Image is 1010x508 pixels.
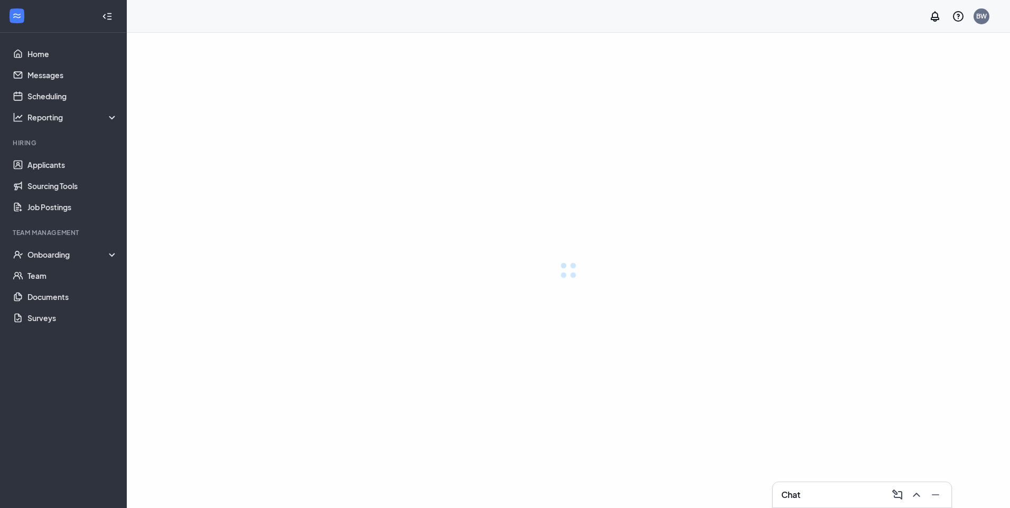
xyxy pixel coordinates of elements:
[12,11,22,21] svg: WorkstreamLogo
[976,12,987,21] div: BW
[929,10,941,23] svg: Notifications
[27,286,118,307] a: Documents
[888,486,905,503] button: ComposeMessage
[27,249,118,260] div: Onboarding
[27,154,118,175] a: Applicants
[102,11,113,22] svg: Collapse
[27,64,118,86] a: Messages
[926,486,943,503] button: Minimize
[27,265,118,286] a: Team
[13,138,116,147] div: Hiring
[13,112,23,123] svg: Analysis
[27,307,118,328] a: Surveys
[13,249,23,260] svg: UserCheck
[952,10,965,23] svg: QuestionInfo
[929,488,942,501] svg: Minimize
[27,86,118,107] a: Scheduling
[907,486,924,503] button: ChevronUp
[891,488,904,501] svg: ComposeMessage
[13,228,116,237] div: Team Management
[27,175,118,196] a: Sourcing Tools
[781,489,800,501] h3: Chat
[27,196,118,218] a: Job Postings
[27,43,118,64] a: Home
[27,112,118,123] div: Reporting
[910,488,923,501] svg: ChevronUp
